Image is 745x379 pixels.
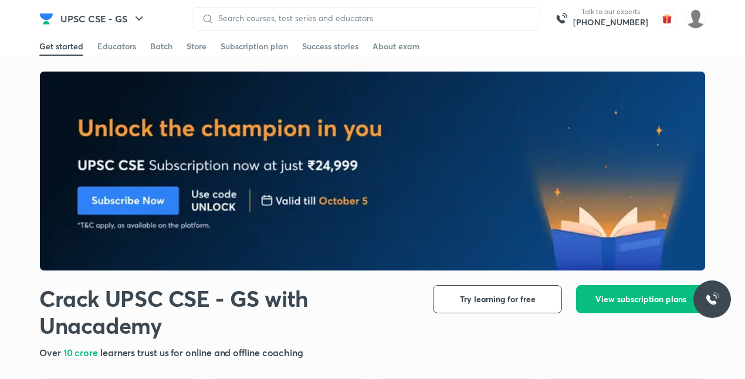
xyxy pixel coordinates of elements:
div: Success stories [302,40,358,52]
h1: Crack UPSC CSE - GS with Unacademy [39,285,414,339]
input: Search courses, test series and educators [214,13,530,23]
button: Try learning for free [433,285,562,313]
a: Store [187,37,206,56]
a: [PHONE_NUMBER] [573,16,648,28]
a: Success stories [302,37,358,56]
a: Subscription plan [221,37,288,56]
p: Talk to our experts [573,7,648,16]
img: ttu [705,292,719,306]
span: learners trust us for online and offline coaching [100,346,303,358]
button: View subscription plans [576,285,706,313]
span: View subscription plans [595,293,686,305]
button: UPSC CSE - GS [53,7,153,31]
span: Over [39,346,63,358]
a: About exam [372,37,420,56]
div: Store [187,40,206,52]
div: Subscription plan [221,40,288,52]
div: About exam [372,40,420,52]
div: Get started [39,40,83,52]
img: avatar [658,9,676,28]
span: Try learning for free [460,293,536,305]
a: Educators [97,37,136,56]
img: call-us [550,7,573,31]
a: Batch [150,37,172,56]
a: Get started [39,37,83,56]
img: Company Logo [39,12,53,26]
div: Batch [150,40,172,52]
img: Akhila [686,9,706,29]
span: 10 crore [63,346,100,358]
div: Educators [97,40,136,52]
